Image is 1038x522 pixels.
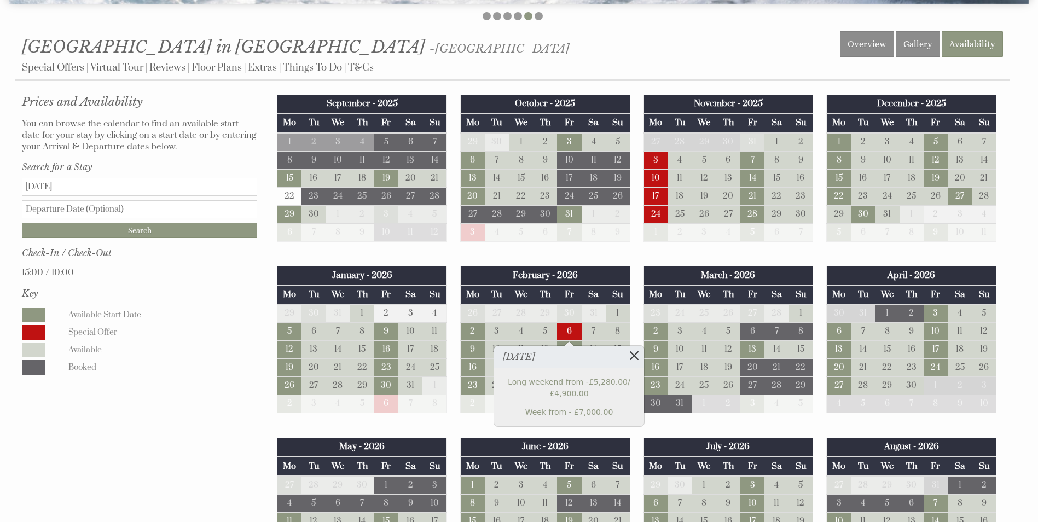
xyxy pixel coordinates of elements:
th: Tu [301,113,326,132]
td: 4 [716,223,740,241]
td: 11 [900,151,924,169]
th: Fr [924,113,948,132]
td: 26 [460,304,484,323]
td: 31 [851,304,875,323]
td: 3 [924,304,948,323]
td: 28 [740,205,764,223]
td: 10 [326,151,350,169]
td: 11 [398,223,422,241]
a: Floor Plans [192,61,242,74]
td: 8 [827,151,851,169]
td: 25 [350,187,374,205]
td: 28 [422,187,446,205]
td: 1 [875,304,899,323]
th: Fr [374,113,398,132]
td: 10 [875,151,899,169]
th: December - 2025 [827,95,996,113]
td: 29 [460,133,484,152]
td: 24 [643,205,668,223]
td: 6 [277,223,301,241]
td: 5 [606,133,630,152]
h3: Key [22,288,257,299]
td: 6 [948,133,972,152]
th: Mo [277,113,301,132]
strike: £5,280.00 [589,378,628,386]
td: 8 [350,323,374,341]
th: Su [972,113,996,132]
td: 6 [398,133,422,152]
th: Th [716,113,740,132]
td: 12 [606,151,630,169]
td: 28 [668,133,692,152]
h3: Check-In / Check-Out [22,247,257,258]
td: 31 [557,205,581,223]
th: Tu [301,285,326,304]
th: January - 2026 [277,266,447,285]
td: 28 [764,304,788,323]
td: 28 [509,304,533,323]
td: 11 [350,151,374,169]
h2: Prices and Availability [22,95,257,109]
td: 15 [827,169,851,187]
th: We [509,285,533,304]
td: 3 [643,151,668,169]
td: 20 [398,169,422,187]
td: 18 [900,169,924,187]
td: 27 [716,205,740,223]
input: Arrival Date [22,178,257,196]
td: 2 [924,205,948,223]
td: 19 [374,169,398,187]
td: 29 [509,205,533,223]
th: Su [972,285,996,304]
td: 18 [350,169,374,187]
td: 2 [533,133,557,152]
td: 30 [301,205,326,223]
a: Things To Do [283,61,342,74]
td: 12 [924,151,948,169]
td: 7 [326,323,350,341]
td: 19 [924,169,948,187]
th: Su [789,285,813,304]
th: Sa [764,285,788,304]
td: 6 [533,223,557,241]
td: 16 [301,169,326,187]
td: 23 [789,187,813,205]
td: 6 [851,223,875,241]
td: 7 [557,223,581,241]
th: April - 2026 [827,266,996,285]
td: 27 [485,304,509,323]
td: 1 [827,133,851,152]
td: 15 [277,169,301,187]
td: 5 [740,223,764,241]
th: Mo [277,285,301,304]
td: 3 [692,223,716,241]
td: 26 [606,187,630,205]
th: Tu [668,285,692,304]
td: 2 [668,223,692,241]
td: 3 [557,133,581,152]
td: 5 [692,151,716,169]
th: We [326,285,350,304]
th: Mo [460,113,484,132]
td: 26 [374,187,398,205]
td: 17 [557,169,581,187]
td: 3 [326,133,350,152]
td: 7 [485,151,509,169]
td: 9 [301,151,326,169]
td: 5 [827,223,851,241]
th: Mo [643,285,668,304]
td: 25 [692,304,716,323]
td: 13 [948,151,972,169]
th: Tu [851,113,875,132]
td: 5 [374,133,398,152]
td: 5 [972,304,996,323]
td: 8 [582,223,606,241]
td: 9 [789,151,813,169]
th: Fr [557,113,581,132]
td: 12 [692,169,716,187]
td: 4 [422,304,446,323]
td: 3 [948,205,972,223]
th: Fr [557,285,581,304]
td: 3 [485,323,509,341]
th: Mo [827,285,851,304]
